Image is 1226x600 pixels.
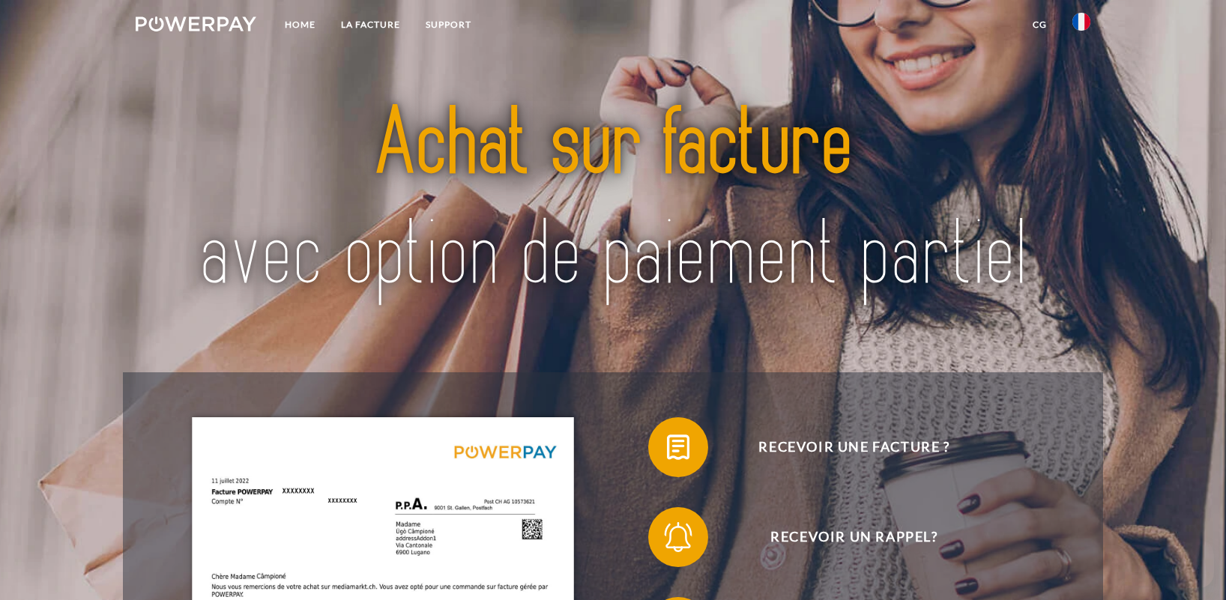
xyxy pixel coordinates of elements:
[659,518,697,556] img: qb_bell.svg
[272,11,328,38] a: Home
[671,507,1038,567] span: Recevoir un rappel?
[413,11,484,38] a: Support
[671,417,1038,477] span: Recevoir une facture ?
[328,11,413,38] a: LA FACTURE
[648,417,1038,477] button: Recevoir une facture ?
[659,428,697,466] img: qb_bill.svg
[648,507,1038,567] button: Recevoir un rappel?
[1020,11,1060,38] a: CG
[1166,540,1214,588] iframe: Bouton de lancement de la fenêtre de messagerie
[1072,13,1090,31] img: fr
[182,60,1043,340] img: title-powerpay_fr.svg
[136,16,256,31] img: logo-powerpay-white.svg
